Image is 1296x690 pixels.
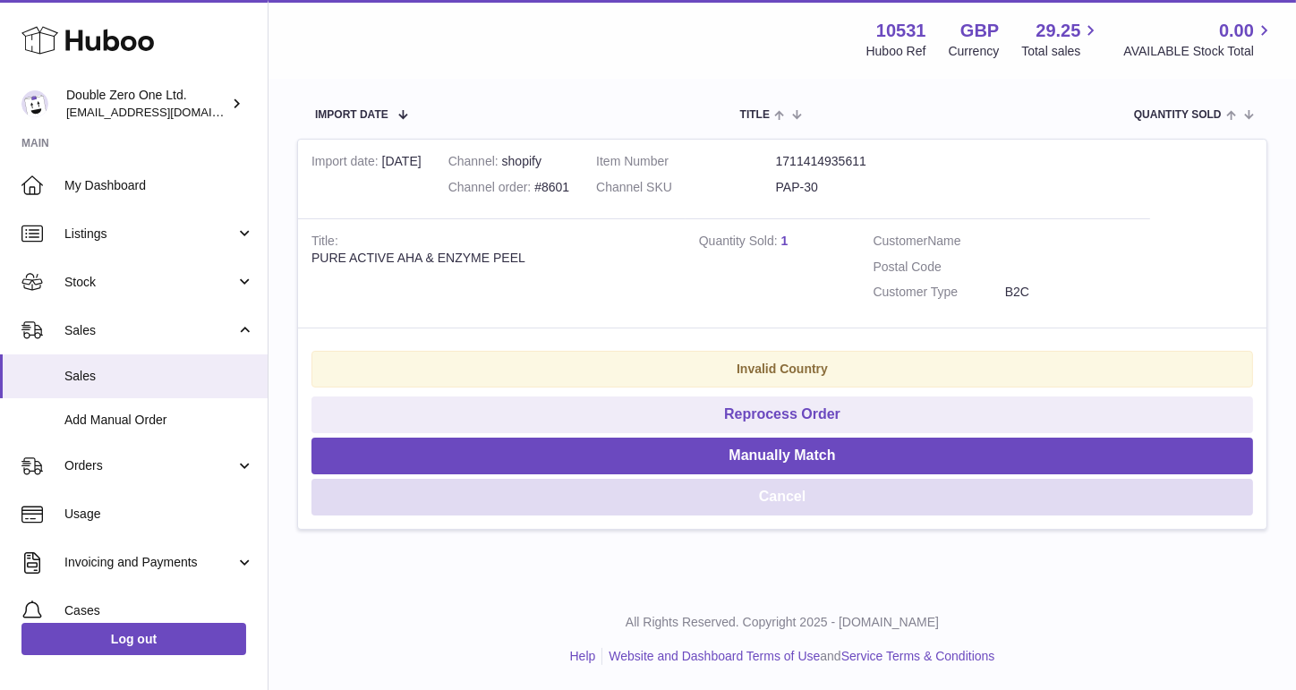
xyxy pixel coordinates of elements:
dd: 1711414935611 [776,153,956,170]
div: Double Zero One Ltd. [66,87,227,121]
span: Listings [64,226,235,243]
strong: Import date [311,154,382,173]
span: My Dashboard [64,177,254,194]
button: Reprocess Order [311,396,1253,433]
dt: Channel SKU [596,179,776,196]
span: 29.25 [1036,19,1080,43]
span: Stock [64,274,235,291]
a: Log out [21,623,246,655]
a: 29.25 Total sales [1021,19,1101,60]
div: Huboo Ref [866,43,926,60]
dt: Name [874,233,1005,250]
span: Cases [64,602,254,619]
a: 1 [781,234,789,248]
strong: Channel order [448,180,535,199]
a: Website and Dashboard Terms of Use [609,649,820,663]
div: #8601 [448,179,569,196]
span: AVAILABLE Stock Total [1123,43,1275,60]
div: Currency [949,43,1000,60]
span: Invoicing and Payments [64,554,235,571]
button: Cancel [311,479,1253,515]
button: Manually Match [311,438,1253,474]
a: 0.00 AVAILABLE Stock Total [1123,19,1275,60]
strong: Channel [448,154,502,173]
span: Orders [64,457,235,474]
span: Add Manual Order [64,412,254,429]
span: Customer [874,234,928,248]
div: shopify [448,153,569,170]
dt: Customer Type [874,284,1005,301]
strong: Title [311,234,338,252]
p: All Rights Reserved. Copyright 2025 - [DOMAIN_NAME] [283,614,1282,631]
span: Sales [64,322,235,339]
strong: Quantity Sold [699,234,781,252]
span: Sales [64,368,254,385]
strong: GBP [960,19,999,43]
dd: PAP-30 [776,179,956,196]
span: Usage [64,506,254,523]
span: [EMAIL_ADDRESS][DOMAIN_NAME] [66,105,263,119]
span: Title [740,109,770,121]
span: Total sales [1021,43,1101,60]
span: 0.00 [1219,19,1254,43]
span: Quantity Sold [1134,109,1222,121]
div: PURE ACTIVE AHA & ENZYME PEEL [311,250,672,267]
strong: 10531 [876,19,926,43]
dd: B2C [1005,284,1137,301]
span: Import date [315,109,388,121]
td: [DATE] [298,140,435,218]
a: Service Terms & Conditions [841,649,995,663]
dt: Item Number [596,153,776,170]
img: hello@001skincare.com [21,90,48,117]
li: and [602,648,994,665]
strong: Invalid Country [737,362,828,376]
dt: Postal Code [874,259,1005,276]
a: Help [570,649,596,663]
